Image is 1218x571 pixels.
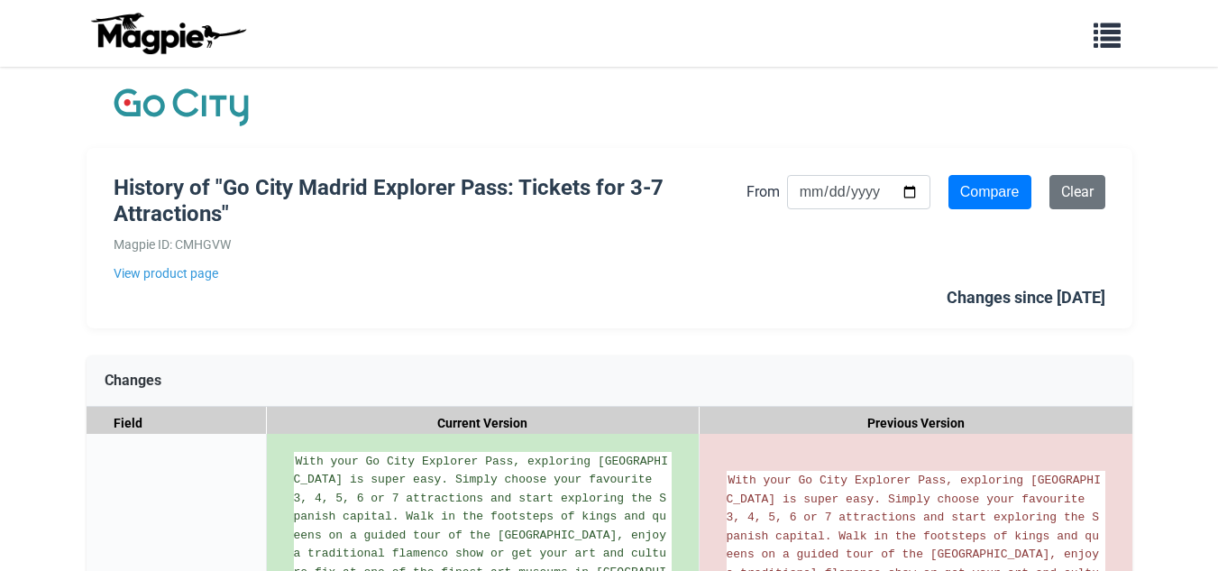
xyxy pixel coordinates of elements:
div: Current Version [267,407,700,440]
div: Changes since [DATE] [947,285,1105,311]
div: Magpie ID: CMHGVW [114,235,746,254]
h1: History of "Go City Madrid Explorer Pass: Tickets for 3-7 Attractions" [114,175,746,227]
a: Clear [1049,175,1105,209]
img: Company Logo [114,85,249,130]
img: logo-ab69f6fb50320c5b225c76a69d11143b.png [87,12,249,55]
div: Previous Version [700,407,1132,440]
label: From [746,180,780,204]
input: Compare [948,175,1031,209]
div: Field [87,407,267,440]
a: View product page [114,263,746,283]
div: Changes [87,355,1132,407]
